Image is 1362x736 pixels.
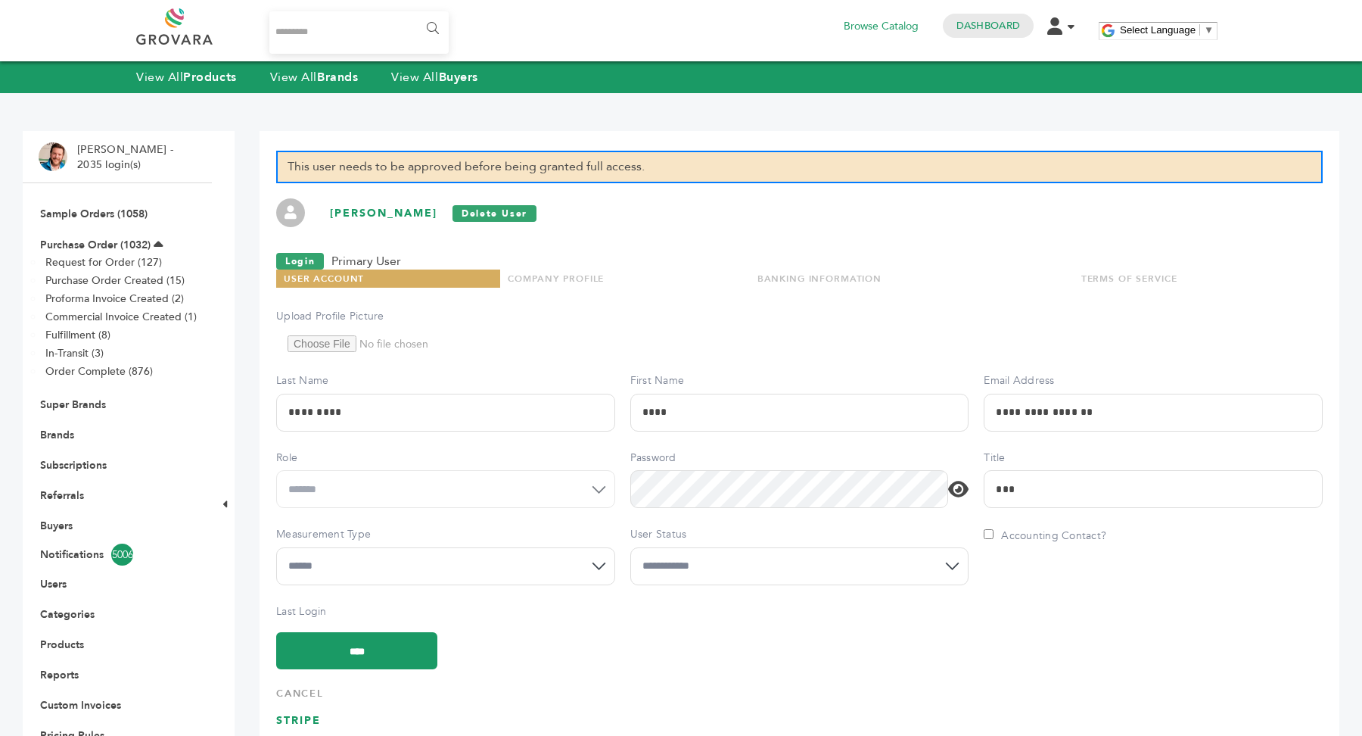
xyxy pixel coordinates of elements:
label: Email Address [984,373,1323,388]
a: View AllBuyers [391,69,478,86]
a: Categories [40,607,95,622]
label: Measurement Type [276,527,615,542]
a: Cancel [276,687,324,700]
span: ▼ [1204,24,1214,36]
a: View AllBrands [270,69,359,86]
label: Upload Profile Picture [276,309,615,324]
a: Request for Order (127) [45,255,162,270]
strong: Buyers [439,69,478,86]
a: Order Complete (876) [45,364,153,379]
strong: Products [183,69,236,86]
input: Search... [269,11,449,54]
a: Notifications5006 [40,544,194,566]
a: Purchase Order Created (15) [45,273,185,288]
label: Last Login [276,604,615,619]
a: Login [276,253,324,270]
a: Custom Invoices [40,698,121,713]
label: Accounting Contact? [984,529,1106,543]
input: Accounting Contact? [984,529,994,539]
a: Fulfillment (8) [45,328,110,342]
span: This user needs to be approved before being granted full access. [288,158,645,175]
span: 5006 [111,544,133,566]
a: Brands [40,428,74,442]
label: Last Name [276,373,615,388]
a: Products [40,638,84,652]
a: Commercial Invoice Created (1) [45,310,197,324]
a: COMPANY PROFILE [508,273,604,285]
a: Referrals [40,488,84,503]
a: Dashboard [956,19,1020,33]
a: Purchase Order (1032) [40,238,151,252]
img: profile.png [276,198,305,227]
a: TERMS OF SERVICE [1081,273,1177,285]
label: Role [276,451,615,466]
a: Delete User [452,205,536,222]
a: Reports [40,668,79,682]
a: Super Brands [40,398,106,412]
label: Title [984,451,1323,466]
a: Select Language​ [1120,24,1214,36]
a: BANKING INFORMATION [757,273,882,285]
a: View AllProducts [136,69,237,86]
strong: Brands [317,69,358,86]
a: Subscriptions [40,458,107,472]
span: Select Language [1120,24,1196,36]
a: Proforma Invoice Created (2) [45,292,184,306]
a: USER ACCOUNT [284,273,364,285]
a: In-Transit (3) [45,346,104,360]
a: Sample Orders (1058) [40,207,148,221]
a: Browse Catalog [844,18,919,35]
a: Buyers [40,519,73,533]
a: Users [40,577,67,591]
label: Password [630,451,969,466]
label: User Status [630,527,969,542]
label: First Name [630,373,969,388]
li: [PERSON_NAME] - 2035 login(s) [77,142,177,172]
